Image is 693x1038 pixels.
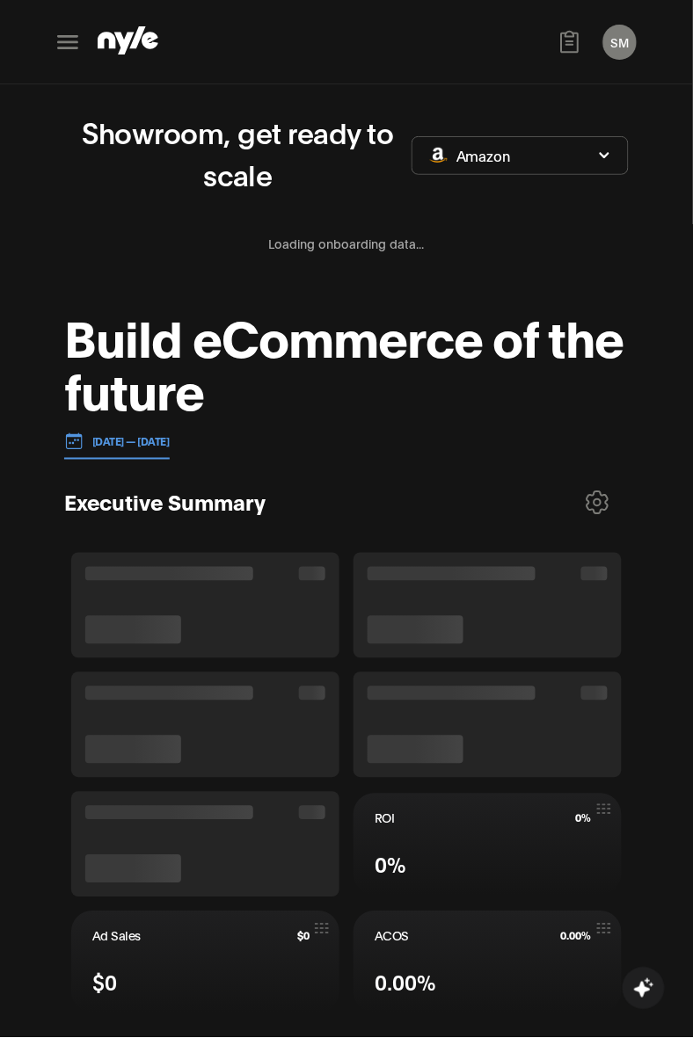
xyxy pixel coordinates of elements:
[64,432,84,451] img: 01.01.24 — 07.01.24
[456,146,511,165] span: Amazon
[64,424,170,460] button: [DATE] — [DATE]
[354,911,622,1013] button: ACOS0.00%0.00%
[64,309,629,415] h1: Build eCommerce of the future
[64,111,412,195] p: Showroom, get ready to scale
[561,930,592,942] span: 0.00%
[64,489,266,516] h3: Executive Summary
[576,812,592,824] span: 0%
[354,792,622,897] button: ROI0%0%
[375,809,395,827] span: ROI
[92,927,141,945] span: Ad Sales
[375,927,409,945] span: ACOS
[297,930,310,942] span: $0
[375,849,406,880] span: 0%
[412,136,629,175] button: Amazon
[430,148,448,163] img: Amazon
[64,213,629,274] div: Loading onboarding data...
[375,967,436,998] span: 0.00%
[603,25,637,60] button: SM
[84,433,170,449] p: [DATE] — [DATE]
[71,911,339,1013] button: Ad Sales$0$0
[92,967,117,998] span: $0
